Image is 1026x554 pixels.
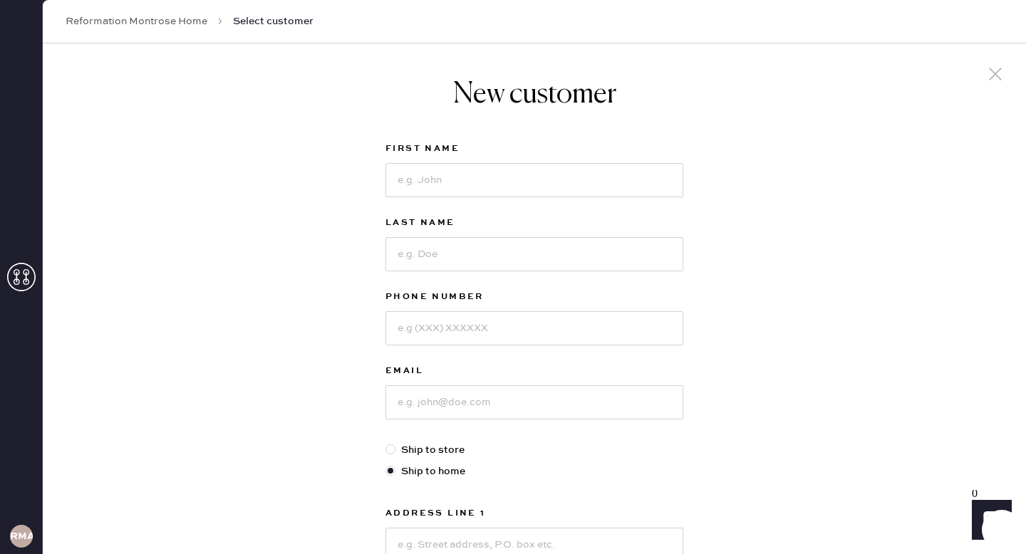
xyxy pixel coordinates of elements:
label: Address Line 1 [385,505,683,522]
input: e.g. john@doe.com [385,385,683,419]
input: e.g. John [385,163,683,197]
label: Email [385,362,683,380]
label: Ship to store [385,442,683,458]
h1: New customer [385,78,683,112]
h3: RMA [10,531,33,541]
input: e.g. Doe [385,237,683,271]
label: First Name [385,140,683,157]
input: e.g (XXX) XXXXXX [385,311,683,345]
label: Last Name [385,214,683,231]
iframe: Front Chat [958,490,1020,551]
label: Ship to home [385,464,683,479]
label: Phone Number [385,288,683,305]
span: Select customer [233,14,313,28]
a: Reformation Montrose Home [66,14,207,28]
